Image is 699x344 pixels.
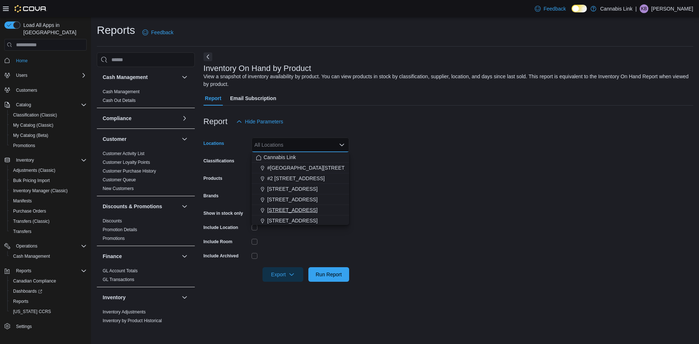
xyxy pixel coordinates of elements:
span: My Catalog (Classic) [10,121,87,130]
span: Reports [10,297,87,306]
button: Promotions [7,141,90,151]
span: Classification (Classic) [13,112,57,118]
button: Close list of options [339,142,345,148]
a: Promotions [10,141,38,150]
button: Canadian Compliance [7,276,90,286]
button: Finance [103,253,179,260]
button: Next [204,52,212,61]
button: Reports [7,296,90,307]
button: Cannabis Link [252,152,349,163]
span: Run Report [316,271,342,278]
span: Customer Loyalty Points [103,159,150,165]
span: Transfers [13,229,31,234]
a: Home [13,56,31,65]
button: Inventory [13,156,37,165]
button: Purchase Orders [7,206,90,216]
button: Customers [1,85,90,95]
span: Cannabis Link [264,154,296,161]
button: Hide Parameters [233,114,286,129]
a: Cash Out Details [103,98,136,103]
h3: Compliance [103,115,131,122]
span: Promotion Details [103,227,137,233]
a: Reports [10,297,31,306]
span: Bulk Pricing Import [10,176,87,185]
span: Promotions [10,141,87,150]
button: [STREET_ADDRESS] [252,194,349,205]
h3: Discounts & Promotions [103,203,162,210]
span: Canadian Compliance [10,277,87,285]
label: Include Room [204,239,232,245]
div: Discounts & Promotions [97,217,195,246]
div: Choose from the following options [252,152,349,226]
label: Brands [204,193,218,199]
a: Discounts [103,218,122,224]
div: Finance [97,266,195,287]
span: Adjustments (Classic) [10,166,87,175]
span: KB [641,4,647,13]
button: Bulk Pricing Import [7,175,90,186]
button: Compliance [180,114,189,123]
button: Inventory [1,155,90,165]
span: Transfers (Classic) [10,217,87,226]
button: Reports [13,266,34,275]
span: Inventory [16,157,34,163]
span: New Customers [103,186,134,191]
span: My Catalog (Beta) [10,131,87,140]
span: Customers [16,87,37,93]
span: #[GEOGRAPHIC_DATA][STREET_ADDRESS] [267,164,374,171]
button: Compliance [103,115,179,122]
button: Settings [1,321,90,332]
span: Export [267,267,299,282]
label: Products [204,175,222,181]
button: Cash Management [103,74,179,81]
span: Users [13,71,87,80]
button: Classification (Classic) [7,110,90,120]
button: [STREET_ADDRESS] [252,216,349,226]
a: Customer Purchase History [103,169,156,174]
h1: Reports [97,23,135,37]
a: Customer Queue [103,177,136,182]
span: Purchase Orders [13,208,46,214]
a: Transfers (Classic) [10,217,52,226]
button: Export [262,267,303,282]
span: Bulk Pricing Import [13,178,50,183]
button: My Catalog (Beta) [7,130,90,141]
button: Inventory Manager (Classic) [7,186,90,196]
button: Operations [1,241,90,251]
span: Washington CCRS [10,307,87,316]
span: Manifests [13,198,32,204]
span: Canadian Compliance [13,278,56,284]
span: Feedback [151,29,173,36]
span: Cash Management [10,252,87,261]
span: #2 [STREET_ADDRESS] [267,175,325,182]
span: Discounts [103,218,122,224]
button: #2 [STREET_ADDRESS] [252,173,349,184]
img: Cova [15,5,47,12]
button: Transfers [7,226,90,237]
a: Classification (Classic) [10,111,60,119]
span: Purchase Orders [10,207,87,216]
a: Cash Management [10,252,53,261]
span: Home [16,58,28,64]
span: Catalog [16,102,31,108]
button: [US_STATE] CCRS [7,307,90,317]
button: Transfers (Classic) [7,216,90,226]
a: GL Transactions [103,277,134,282]
button: Cash Management [7,251,90,261]
button: Finance [180,252,189,261]
a: GL Account Totals [103,268,138,273]
label: Classifications [204,158,234,164]
h3: Cash Management [103,74,148,81]
button: Discounts & Promotions [180,202,189,211]
button: Manifests [7,196,90,206]
button: Users [1,70,90,80]
span: [US_STATE] CCRS [13,309,51,315]
span: Operations [13,242,87,250]
button: Cash Management [180,73,189,82]
a: Inventory Adjustments [103,309,146,315]
button: My Catalog (Classic) [7,120,90,130]
span: Inventory by Product Historical [103,318,162,324]
span: Settings [13,322,87,331]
